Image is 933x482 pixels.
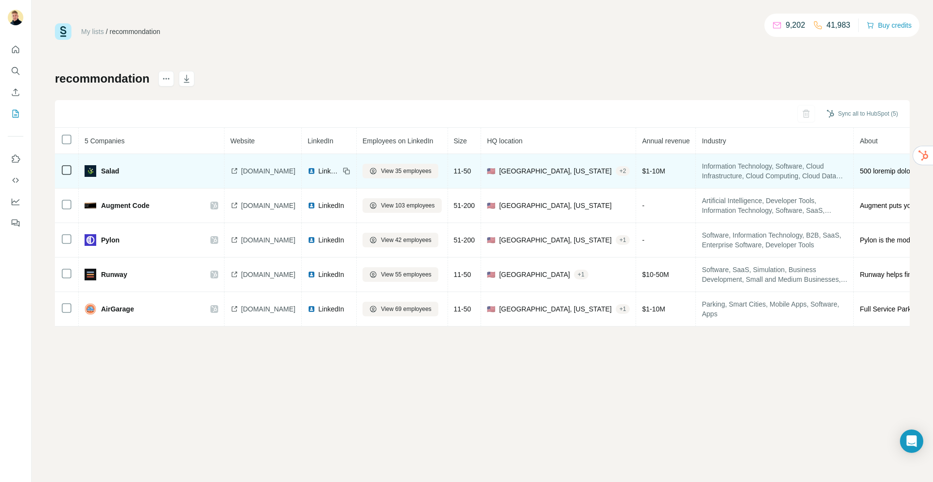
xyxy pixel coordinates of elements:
img: LinkedIn logo [308,236,315,244]
span: LinkedIn [318,304,344,314]
img: LinkedIn logo [308,202,315,209]
div: + 1 [616,236,630,244]
span: 11-50 [454,271,471,278]
span: Software, Information Technology, B2B, SaaS, Enterprise Software, Developer Tools [702,230,847,250]
span: [DOMAIN_NAME] [241,270,295,279]
li: / [106,27,108,36]
span: 🇺🇸 [487,166,495,176]
span: $ 1-10M [642,305,665,313]
img: company-logo [85,303,96,315]
button: Search [8,62,23,80]
span: [DOMAIN_NAME] [241,166,295,176]
img: Surfe Logo [55,23,71,40]
a: My lists [81,28,104,35]
button: Use Surfe on LinkedIn [8,150,23,168]
p: 9,202 [786,19,805,31]
span: Information Technology, Software, Cloud Infrastructure, Cloud Computing, Cloud Data Services, Clo... [702,161,847,181]
button: Sync all to HubSpot (5) [820,106,905,121]
button: Buy credits [866,18,912,32]
span: Parking, Smart Cities, Mobile Apps, Software, Apps [702,299,847,319]
span: Pylon [101,235,120,245]
span: Website [230,137,255,145]
div: + 2 [616,167,630,175]
span: View 103 employees [381,201,435,210]
span: Software, SaaS, Simulation, Business Development, Small and Medium Businesses, Enterprise Software [702,265,847,284]
span: [GEOGRAPHIC_DATA] [499,270,570,279]
img: company-logo [85,165,96,177]
span: 🇺🇸 [487,201,495,210]
span: [GEOGRAPHIC_DATA], [US_STATE] [499,201,612,210]
span: HQ location [487,137,522,145]
span: Size [454,137,467,145]
span: LinkedIn [318,166,340,176]
p: 41,983 [827,19,850,31]
img: LinkedIn logo [308,305,315,313]
span: LinkedIn [318,201,344,210]
span: 🇺🇸 [487,235,495,245]
span: View 55 employees [381,270,432,279]
img: Avatar [8,10,23,25]
span: 5 Companies [85,137,125,145]
span: View 35 employees [381,167,432,175]
span: [DOMAIN_NAME] [241,235,295,245]
button: View 69 employees [363,302,438,316]
span: Runway [101,270,127,279]
button: Use Surfe API [8,172,23,189]
span: Augment Code [101,201,150,210]
img: company-logo [85,203,96,209]
span: LinkedIn [318,270,344,279]
div: Open Intercom Messenger [900,430,923,453]
img: company-logo [85,269,96,280]
button: Enrich CSV [8,84,23,101]
span: Artificial Intelligence, Developer Tools, Information Technology, Software, SaaS, Machine Learnin... [702,196,847,215]
div: + 1 [574,270,588,279]
button: actions [158,71,174,86]
button: My lists [8,105,23,122]
span: [DOMAIN_NAME] [241,304,295,314]
span: $ 10-50M [642,271,669,278]
span: About [860,137,878,145]
span: 51-200 [454,236,475,244]
button: Feedback [8,214,23,232]
div: recommondation [110,27,160,36]
span: LinkedIn [308,137,333,145]
span: 11-50 [454,167,471,175]
button: View 103 employees [363,198,442,213]
button: View 55 employees [363,267,438,282]
span: Annual revenue [642,137,690,145]
span: - [642,202,644,209]
img: company-logo [85,234,96,246]
div: + 1 [616,305,630,313]
span: Industry [702,137,726,145]
span: AirGarage [101,304,134,314]
span: View 69 employees [381,305,432,313]
span: 11-50 [454,305,471,313]
span: [DOMAIN_NAME] [241,201,295,210]
span: $ 1-10M [642,167,665,175]
span: View 42 employees [381,236,432,244]
span: Employees on LinkedIn [363,137,433,145]
span: 🇺🇸 [487,304,495,314]
span: 🇺🇸 [487,270,495,279]
span: [GEOGRAPHIC_DATA], [US_STATE] [499,235,612,245]
button: Dashboard [8,193,23,210]
span: Salad [101,166,119,176]
h1: recommondation [55,71,150,86]
button: View 35 employees [363,164,438,178]
span: - [642,236,644,244]
span: LinkedIn [318,235,344,245]
img: LinkedIn logo [308,271,315,278]
span: [GEOGRAPHIC_DATA], [US_STATE] [499,166,612,176]
img: LinkedIn logo [308,167,315,175]
button: Quick start [8,41,23,58]
span: 51-200 [454,202,475,209]
span: [GEOGRAPHIC_DATA], [US_STATE] [499,304,612,314]
button: View 42 employees [363,233,438,247]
